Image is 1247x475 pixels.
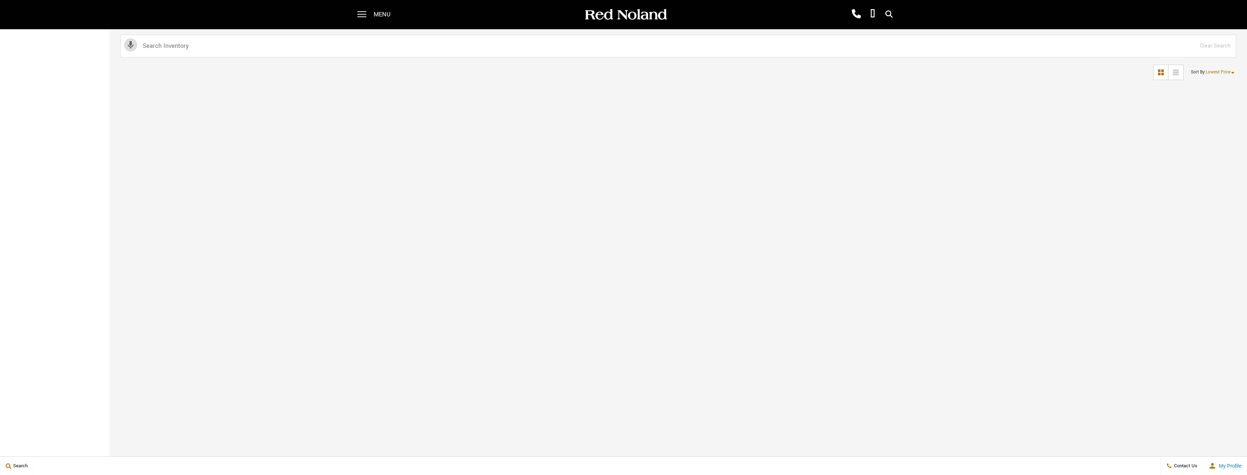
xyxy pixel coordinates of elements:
span: Search [11,463,28,469]
span: Lowest Price [1206,69,1231,75]
svg: Click to toggle on voice search [124,38,137,52]
img: Red Noland Auto Group [584,8,667,21]
button: user-profile-menu [1203,457,1247,475]
span: Sort By : [1191,69,1206,75]
span: Contact Us [1172,463,1197,469]
span: My Profile [1216,463,1242,469]
input: Search Inventory [120,35,1236,57]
